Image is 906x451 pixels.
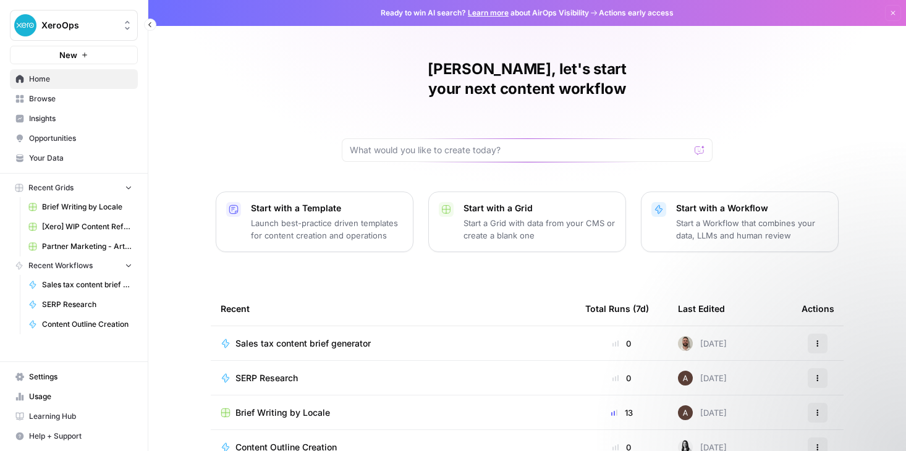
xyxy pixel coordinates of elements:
[585,407,658,419] div: 13
[221,407,565,419] a: Brief Writing by Locale
[23,217,138,237] a: [Xero] WIP Content Refresh
[29,371,132,382] span: Settings
[42,299,132,310] span: SERP Research
[585,372,658,384] div: 0
[10,69,138,89] a: Home
[464,217,616,242] p: Start a Grid with data from your CMS or create a blank one
[23,275,138,295] a: Sales tax content brief generator
[468,8,509,17] a: Learn more
[585,292,649,326] div: Total Runs (7d)
[641,192,839,252] button: Start with a WorkflowStart a Workflow that combines your data, LLMs and human review
[235,407,330,419] span: Brief Writing by Locale
[59,49,77,61] span: New
[10,367,138,387] a: Settings
[41,19,116,32] span: XeroOps
[251,217,403,242] p: Launch best-practice driven templates for content creation and operations
[221,372,565,384] a: SERP Research
[42,221,132,232] span: [Xero] WIP Content Refresh
[29,431,132,442] span: Help + Support
[251,202,403,214] p: Start with a Template
[342,59,713,99] h1: [PERSON_NAME], let's start your next content workflow
[10,387,138,407] a: Usage
[29,133,132,144] span: Opportunities
[10,10,138,41] button: Workspace: XeroOps
[10,179,138,197] button: Recent Grids
[10,256,138,275] button: Recent Workflows
[29,113,132,124] span: Insights
[23,197,138,217] a: Brief Writing by Locale
[221,337,565,350] a: Sales tax content brief generator
[29,391,132,402] span: Usage
[28,260,93,271] span: Recent Workflows
[599,7,674,19] span: Actions early access
[10,129,138,148] a: Opportunities
[235,372,298,384] span: SERP Research
[221,292,565,326] div: Recent
[42,241,132,252] span: Partner Marketing - Article Teaser from Gated Guide
[464,202,616,214] p: Start with a Grid
[29,74,132,85] span: Home
[10,426,138,446] button: Help + Support
[585,337,658,350] div: 0
[29,153,132,164] span: Your Data
[23,237,138,256] a: Partner Marketing - Article Teaser from Gated Guide
[42,279,132,290] span: Sales tax content brief generator
[10,89,138,109] a: Browse
[235,337,371,350] span: Sales tax content brief generator
[28,182,74,193] span: Recent Grids
[14,14,36,36] img: XeroOps Logo
[42,201,132,213] span: Brief Writing by Locale
[23,314,138,334] a: Content Outline Creation
[216,192,413,252] button: Start with a TemplateLaunch best-practice driven templates for content creation and operations
[10,46,138,64] button: New
[350,144,690,156] input: What would you like to create today?
[29,411,132,422] span: Learning Hub
[10,407,138,426] a: Learning Hub
[10,148,138,168] a: Your Data
[42,319,132,330] span: Content Outline Creation
[23,295,138,314] a: SERP Research
[29,93,132,104] span: Browse
[428,192,626,252] button: Start with a GridStart a Grid with data from your CMS or create a blank one
[10,109,138,129] a: Insights
[381,7,589,19] span: Ready to win AI search? about AirOps Visibility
